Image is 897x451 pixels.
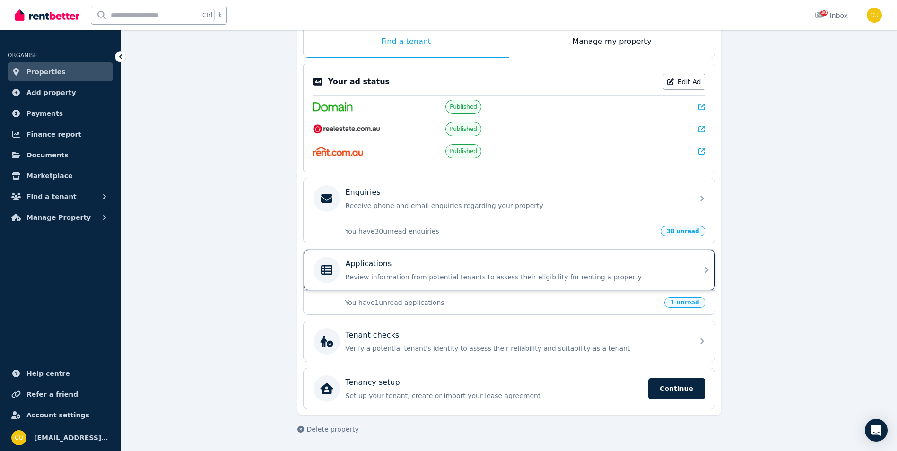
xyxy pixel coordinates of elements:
[304,321,715,362] a: Tenant checksVerify a potential tenant's identity to assess their reliability and suitability as ...
[8,364,113,383] a: Help centre
[509,26,715,58] div: Manage my property
[346,391,643,400] p: Set up your tenant, create or import your lease agreement
[8,83,113,102] a: Add property
[26,368,70,379] span: Help centre
[664,297,705,308] span: 1 unread
[34,432,109,443] span: [EMAIL_ADDRESS][DOMAIN_NAME]
[26,212,91,223] span: Manage Property
[8,406,113,425] a: Account settings
[15,8,79,22] img: RentBetter
[8,125,113,144] a: Finance report
[307,425,359,434] span: Delete property
[297,425,359,434] button: Delete property
[8,52,37,59] span: ORGANISE
[346,377,400,388] p: Tenancy setup
[313,147,364,156] img: Rent.com.au
[313,102,353,112] img: Domain.com.au
[304,26,509,58] div: Find a tenant
[26,409,89,421] span: Account settings
[867,8,882,23] img: curran145@msn.com
[26,170,72,182] span: Marketplace
[8,166,113,185] a: Marketplace
[11,430,26,445] img: curran145@msn.com
[450,147,477,155] span: Published
[26,66,66,78] span: Properties
[663,74,705,90] a: Edit Ad
[313,124,381,134] img: RealEstate.com.au
[26,149,69,161] span: Documents
[661,226,705,236] span: 30 unread
[450,103,477,111] span: Published
[345,226,655,236] p: You have 30 unread enquiries
[200,9,215,21] span: Ctrl
[8,104,113,123] a: Payments
[346,344,688,353] p: Verify a potential tenant's identity to assess their reliability and suitability as a tenant
[815,11,848,20] div: Inbox
[26,108,63,119] span: Payments
[346,258,392,269] p: Applications
[8,385,113,404] a: Refer a friend
[304,250,715,290] a: ApplicationsReview information from potential tenants to assess their eligibility for renting a p...
[346,201,688,210] p: Receive phone and email enquiries regarding your property
[345,298,659,307] p: You have 1 unread applications
[648,378,705,399] span: Continue
[26,191,77,202] span: Find a tenant
[218,11,222,19] span: k
[346,272,688,282] p: Review information from potential tenants to assess their eligibility for renting a property
[26,129,81,140] span: Finance report
[26,87,76,98] span: Add property
[328,76,390,87] p: Your ad status
[8,187,113,206] button: Find a tenant
[304,178,715,219] a: EnquiriesReceive phone and email enquiries regarding your property
[346,330,400,341] p: Tenant checks
[26,389,78,400] span: Refer a friend
[450,125,477,133] span: Published
[8,62,113,81] a: Properties
[865,419,888,442] div: Open Intercom Messenger
[346,187,381,198] p: Enquiries
[8,146,113,165] a: Documents
[304,368,715,409] a: Tenancy setupSet up your tenant, create or import your lease agreementContinue
[820,10,828,16] span: 30
[8,208,113,227] button: Manage Property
